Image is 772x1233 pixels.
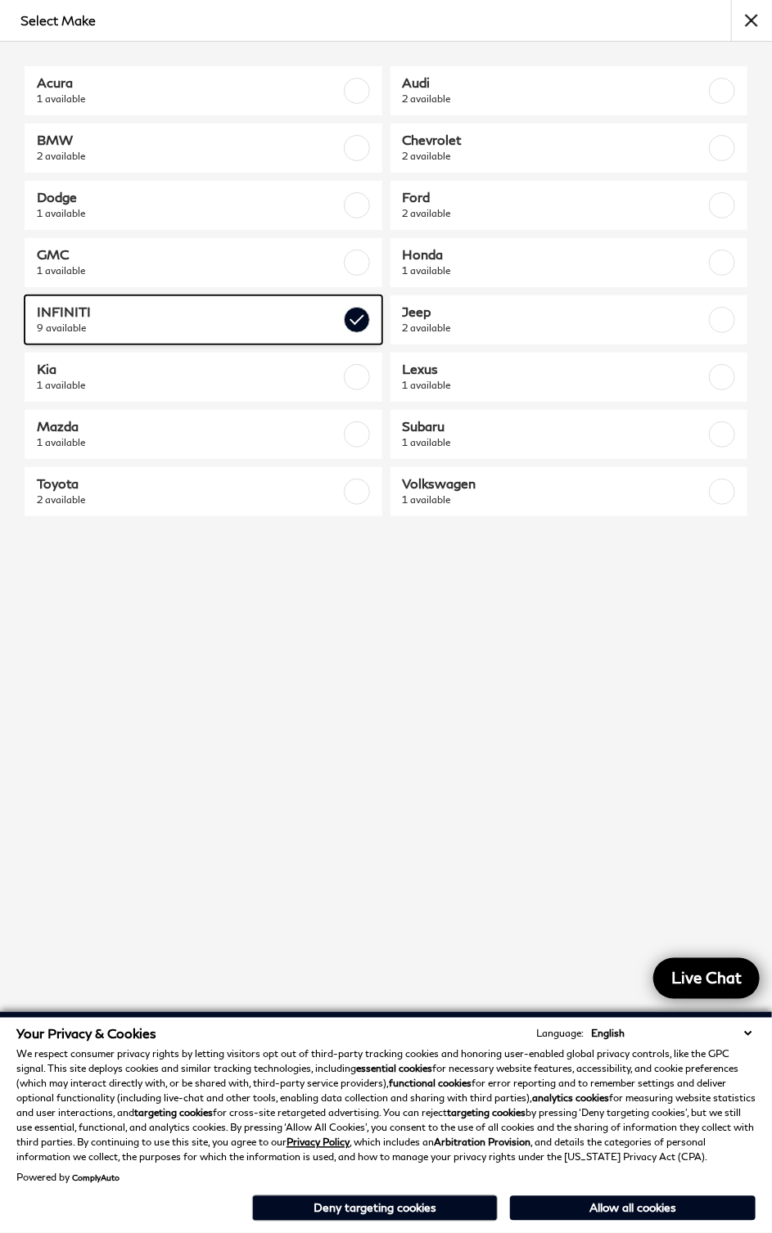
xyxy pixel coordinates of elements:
select: Language Select [587,1026,756,1042]
span: Your Privacy & Cookies [16,1026,156,1042]
strong: functional cookies [389,1078,472,1090]
strong: targeting cookies [447,1107,526,1119]
strong: Arbitration Provision [434,1136,530,1149]
button: Allow all cookies [510,1196,756,1221]
strong: analytics cookies [532,1092,609,1105]
a: ComplyAuto [72,1173,120,1183]
div: Language: [536,1029,584,1039]
span: Live Chat [663,968,750,988]
a: Privacy Policy [287,1136,350,1149]
strong: essential cookies [356,1063,432,1075]
strong: targeting cookies [134,1107,213,1119]
button: Deny targeting cookies [252,1195,498,1222]
div: Powered by [16,1173,120,1183]
a: Live Chat [653,958,760,999]
p: We respect consumer privacy rights by letting visitors opt out of third-party tracking cookies an... [16,1047,756,1165]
